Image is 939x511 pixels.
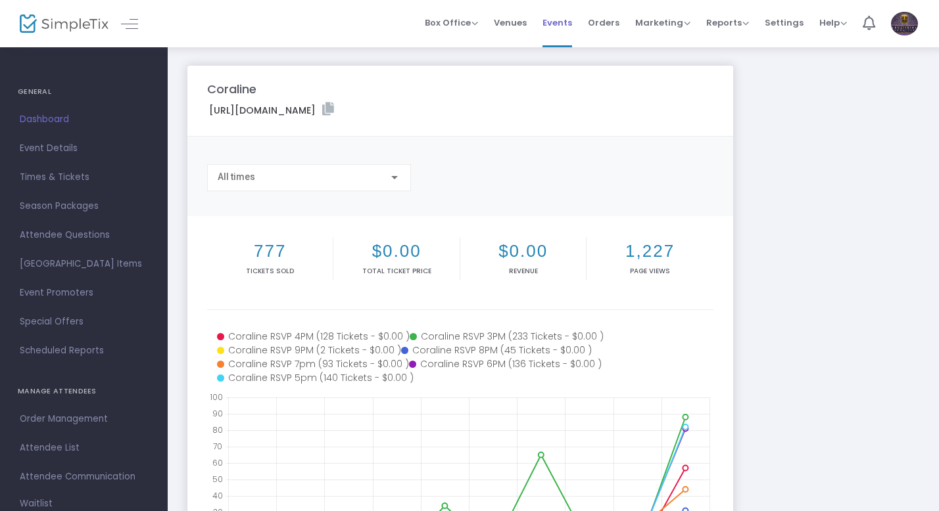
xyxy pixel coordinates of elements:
[210,241,330,261] h2: 777
[212,490,223,501] text: 40
[209,102,334,118] label: [URL][DOMAIN_NAME]
[765,6,804,39] span: Settings
[210,391,223,403] text: 100
[589,266,710,276] p: Page Views
[20,255,148,273] span: [GEOGRAPHIC_DATA] Items
[336,241,456,261] h2: $0.00
[20,497,53,510] span: Waitlist
[425,16,478,29] span: Box Office
[20,284,148,301] span: Event Promoters
[20,411,148,428] span: Order Management
[336,266,456,276] p: Total Ticket Price
[20,342,148,359] span: Scheduled Reports
[20,439,148,456] span: Attendee List
[20,140,148,157] span: Event Details
[20,198,148,215] span: Season Packages
[463,266,583,276] p: Revenue
[635,16,690,29] span: Marketing
[463,241,583,261] h2: $0.00
[20,227,148,244] span: Attendee Questions
[706,16,749,29] span: Reports
[212,457,223,468] text: 60
[20,111,148,128] span: Dashboard
[212,424,223,435] text: 80
[20,468,148,485] span: Attendee Communication
[218,171,255,182] span: All times
[207,80,256,98] m-panel-title: Coraline
[212,474,223,485] text: 50
[212,408,223,419] text: 90
[18,79,150,105] h4: GENERAL
[20,313,148,330] span: Special Offers
[18,378,150,405] h4: MANAGE ATTENDEES
[210,266,330,276] p: Tickets sold
[588,6,619,39] span: Orders
[494,6,527,39] span: Venues
[542,6,572,39] span: Events
[213,441,222,452] text: 70
[20,169,148,186] span: Times & Tickets
[589,241,710,261] h2: 1,227
[819,16,847,29] span: Help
